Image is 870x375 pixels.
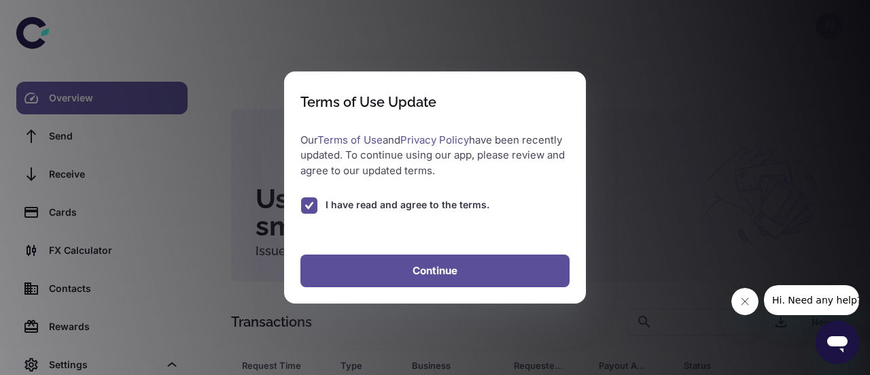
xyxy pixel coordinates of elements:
[731,288,759,315] iframe: Close message
[300,255,570,287] button: Continue
[300,94,436,110] div: Terms of Use Update
[764,285,859,315] iframe: Message from company
[326,197,489,212] span: I have read and agree to the terms.
[317,133,383,146] a: Terms of Use
[300,133,570,179] p: Our and have been recently updated. To continue using our app, please review and agree to our upd...
[816,321,859,364] iframe: Button to launch messaging window
[400,133,469,146] a: Privacy Policy
[8,10,98,20] span: Hi. Need any help?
